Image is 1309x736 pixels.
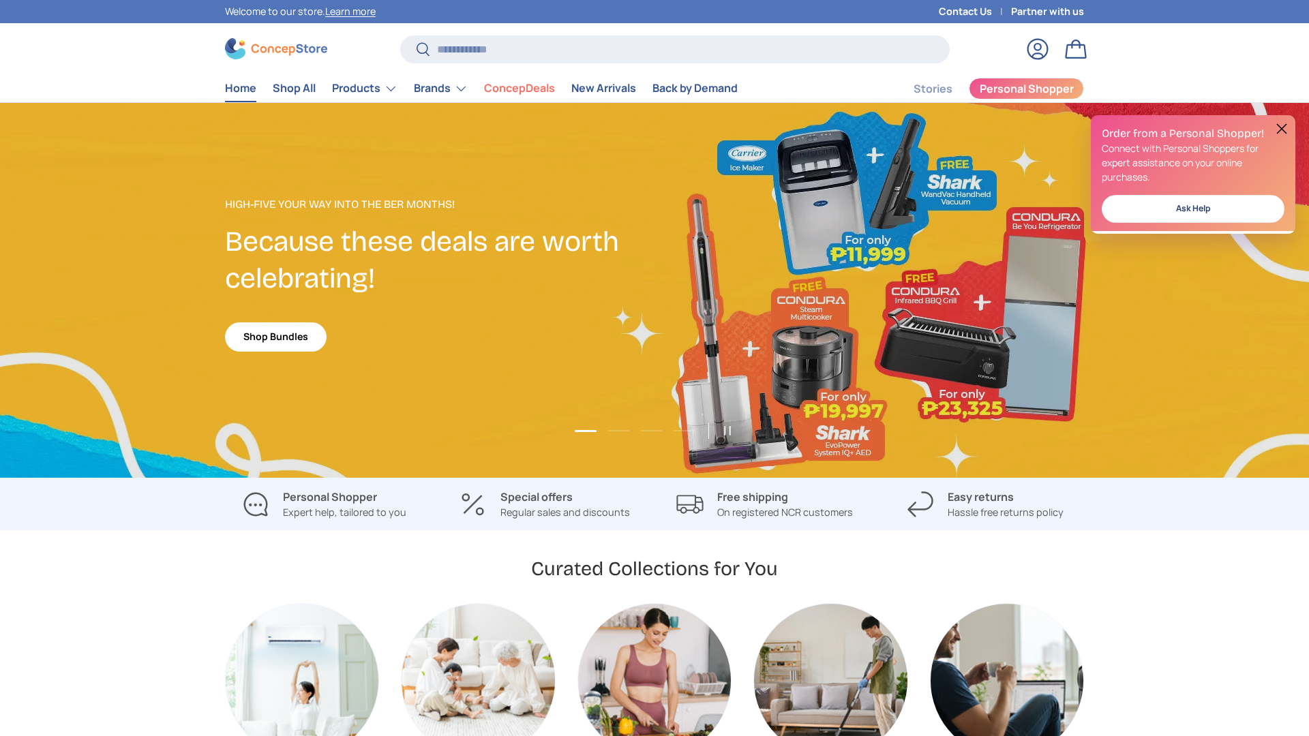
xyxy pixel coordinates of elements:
p: Expert help, tailored to you [283,505,406,520]
a: Home [225,75,256,102]
strong: Personal Shopper [283,489,377,504]
h2: Order from a Personal Shopper! [1102,126,1284,141]
a: Easy returns Hassle free returns policy [886,489,1084,520]
h2: Because these deals are worth celebrating! [225,224,654,297]
span: Personal Shopper [980,83,1074,94]
summary: Products [324,75,406,102]
a: Contact Us [939,4,1011,19]
summary: Brands [406,75,476,102]
p: Connect with Personal Shoppers for expert assistance on your online purchases. [1102,141,1284,184]
a: Shop All [273,75,316,102]
a: Personal Shopper [969,78,1084,99]
strong: Free shipping [717,489,788,504]
h2: Curated Collections for You [531,556,778,581]
a: Personal Shopper Expert help, tailored to you [225,489,423,520]
nav: Secondary [881,75,1084,102]
nav: Primary [225,75,738,102]
a: New Arrivals [571,75,636,102]
a: Stories [914,76,952,102]
strong: Special offers [500,489,573,504]
a: Free shipping On registered NCR customers [665,489,864,520]
p: Regular sales and discounts [500,505,630,520]
strong: Easy returns [948,489,1014,504]
a: Products [332,75,397,102]
img: ConcepStore [225,38,327,59]
p: High-Five Your Way Into the Ber Months! [225,196,654,213]
a: Special offers Regular sales and discounts [445,489,644,520]
a: Ask Help [1102,195,1284,223]
p: Welcome to our store. [225,4,376,19]
a: Brands [414,75,468,102]
p: On registered NCR customers [717,505,853,520]
a: ConcepDeals [484,75,555,102]
a: Learn more [325,5,376,18]
p: Hassle free returns policy [948,505,1064,520]
a: Back by Demand [652,75,738,102]
a: Partner with us [1011,4,1084,19]
a: Shop Bundles [225,322,327,352]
